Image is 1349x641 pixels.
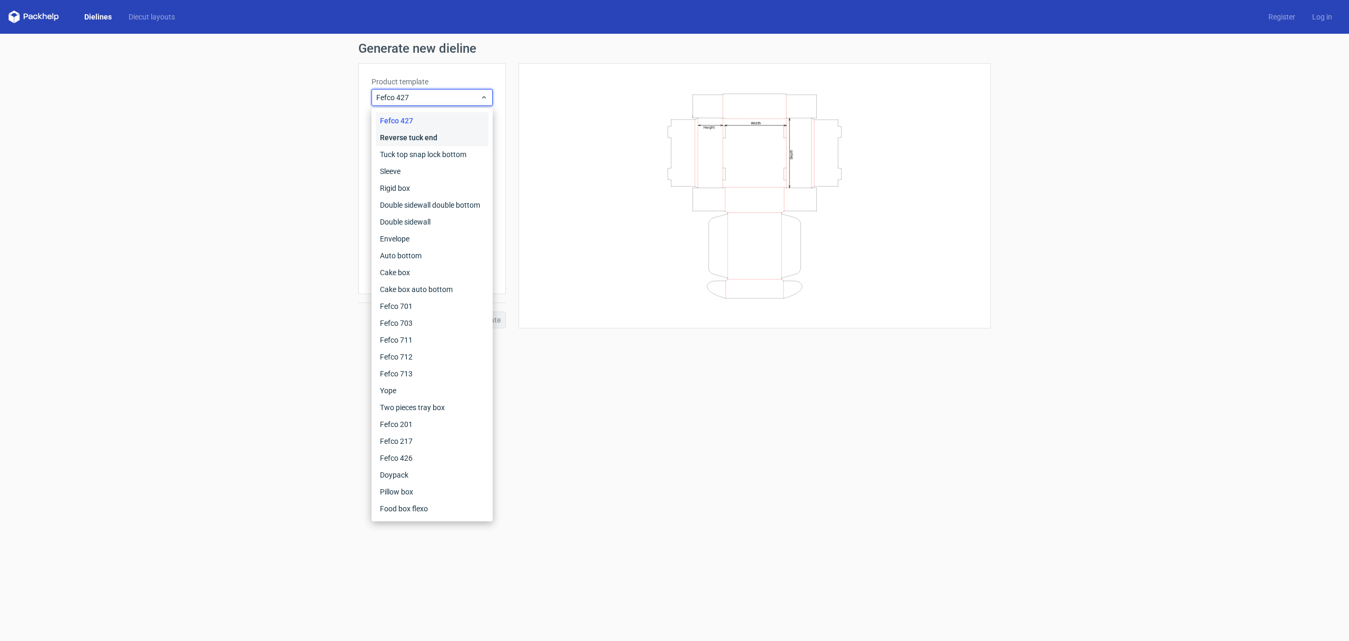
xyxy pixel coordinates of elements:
text: Width [751,120,761,125]
div: Fefco 711 [376,332,488,348]
text: Height [703,125,715,129]
text: Depth [789,149,794,159]
a: Register [1260,12,1304,22]
div: Doypack [376,467,488,483]
div: Fefco 427 [376,112,488,129]
div: Sleeve [376,163,488,180]
div: Auto bottom [376,247,488,264]
a: Log in [1304,12,1341,22]
label: Product template [372,76,493,87]
span: Fefco 427 [376,92,480,103]
div: Fefco 701 [376,298,488,315]
div: Fefco 713 [376,365,488,382]
div: Fefco 703 [376,315,488,332]
div: Two pieces tray box [376,399,488,416]
div: Yope [376,382,488,399]
div: Envelope [376,230,488,247]
div: Food box flexo [376,500,488,517]
div: Pillow box [376,483,488,500]
div: Fefco 217 [376,433,488,450]
a: Diecut layouts [120,12,183,22]
div: Reverse tuck end [376,129,488,146]
div: Cake box [376,264,488,281]
div: Cake box auto bottom [376,281,488,298]
div: Fefco 201 [376,416,488,433]
div: Rigid box [376,180,488,197]
div: Double sidewall double bottom [376,197,488,213]
div: Tuck top snap lock bottom [376,146,488,163]
div: Fefco 426 [376,450,488,467]
div: Double sidewall [376,213,488,230]
a: Dielines [76,12,120,22]
h1: Generate new dieline [358,42,991,55]
div: Fefco 712 [376,348,488,365]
